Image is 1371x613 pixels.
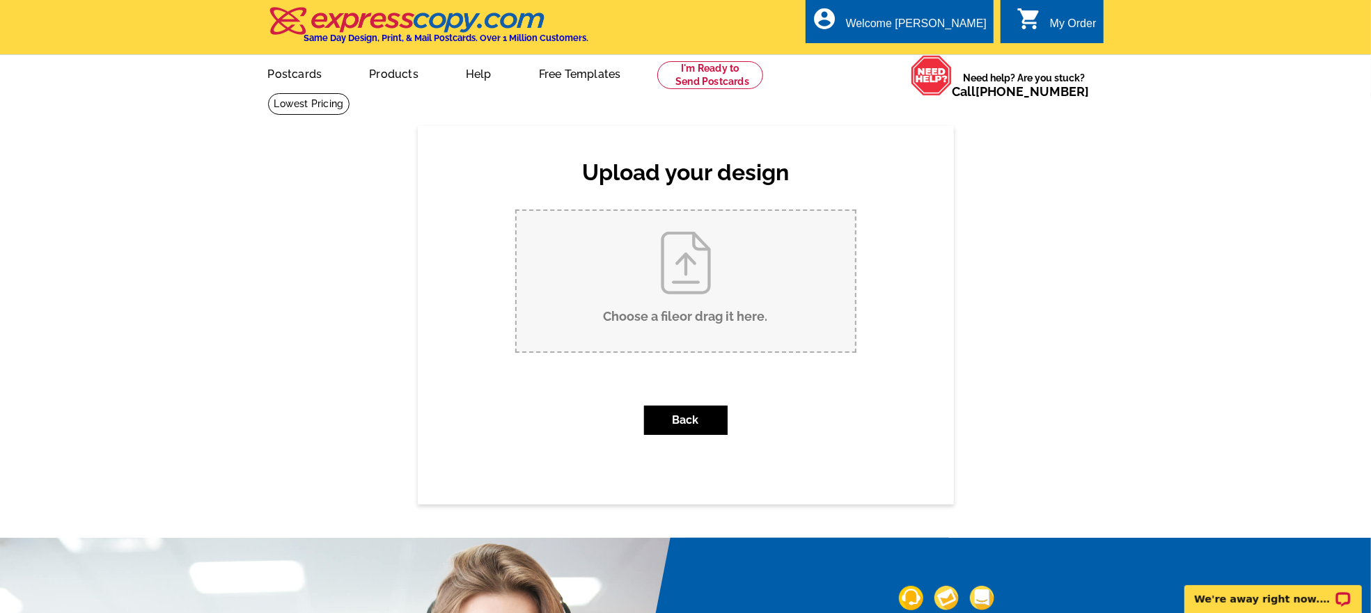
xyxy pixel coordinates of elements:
button: Back [644,406,728,435]
div: My Order [1050,17,1097,37]
span: Need help? Are you stuck? [953,71,1097,99]
a: [PHONE_NUMBER] [976,84,1090,99]
a: Help [444,56,514,89]
iframe: LiveChat chat widget [1175,569,1371,613]
a: Postcards [246,56,345,89]
img: support-img-1.png [899,586,923,610]
a: shopping_cart My Order [1017,15,1097,33]
a: Products [347,56,441,89]
a: Same Day Design, Print, & Mail Postcards. Over 1 Million Customers. [268,17,589,43]
img: support-img-3_1.png [970,586,994,610]
span: Call [953,84,1090,99]
i: shopping_cart [1017,6,1042,31]
div: Welcome [PERSON_NAME] [846,17,987,37]
i: account_circle [813,6,838,31]
h2: Upload your design [501,159,870,186]
img: support-img-2.png [934,586,959,610]
img: help [911,55,953,96]
a: Free Templates [517,56,643,89]
h4: Same Day Design, Print, & Mail Postcards. Over 1 Million Customers. [304,33,589,43]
